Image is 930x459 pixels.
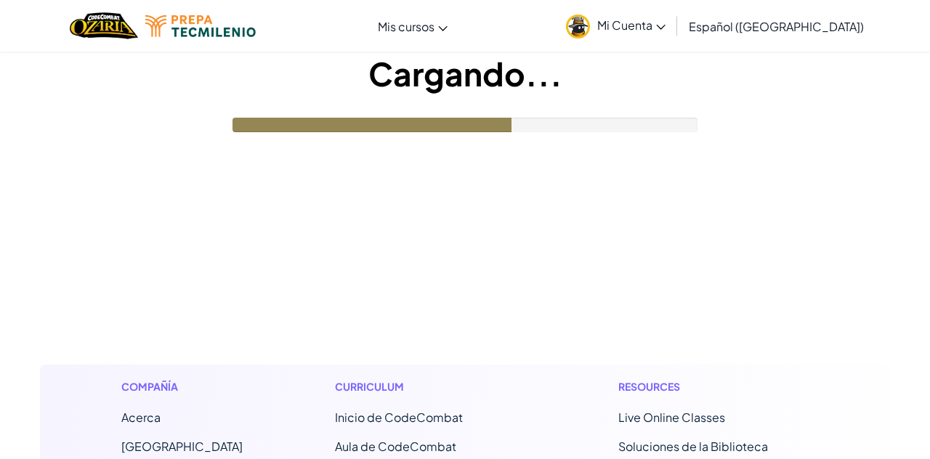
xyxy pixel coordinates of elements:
[145,15,256,37] img: Tecmilenio logo
[121,379,243,394] h1: Compañía
[371,7,455,46] a: Mis cursos
[559,3,673,49] a: Mi Cuenta
[121,410,161,425] a: Acerca
[335,379,526,394] h1: Curriculum
[335,410,463,425] span: Inicio de CodeCombat
[121,439,243,454] a: [GEOGRAPHIC_DATA]
[618,410,725,425] a: Live Online Classes
[682,7,871,46] a: Español ([GEOGRAPHIC_DATA])
[70,11,137,41] a: Ozaria by CodeCombat logo
[689,19,864,34] span: Español ([GEOGRAPHIC_DATA])
[618,439,768,454] a: Soluciones de la Biblioteca
[378,19,434,34] span: Mis cursos
[70,11,137,41] img: Home
[597,17,666,33] span: Mi Cuenta
[335,439,456,454] a: Aula de CodeCombat
[618,379,809,394] h1: Resources
[566,15,590,38] img: avatar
